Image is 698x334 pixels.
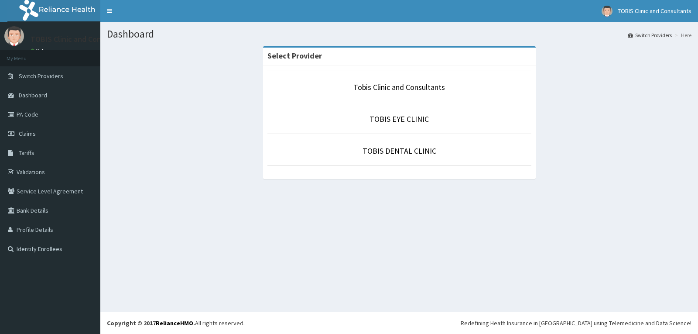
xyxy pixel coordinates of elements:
span: Claims [19,130,36,138]
strong: Copyright © 2017 . [107,319,195,327]
a: Switch Providers [628,31,672,39]
footer: All rights reserved. [100,312,698,334]
a: Online [31,48,51,54]
h1: Dashboard [107,28,691,40]
li: Here [673,31,691,39]
span: Switch Providers [19,72,63,80]
a: TOBIS DENTAL CLINIC [363,146,436,156]
div: Redefining Heath Insurance in [GEOGRAPHIC_DATA] using Telemedicine and Data Science! [461,319,691,327]
img: User Image [4,26,24,46]
span: TOBIS Clinic and Consultants [618,7,691,15]
strong: Select Provider [267,51,322,61]
p: TOBIS Clinic and Consultants [31,35,130,43]
a: RelianceHMO [156,319,193,327]
span: Tariffs [19,149,34,157]
a: TOBIS EYE CLINIC [370,114,429,124]
a: Tobis Clinic and Consultants [353,82,445,92]
img: User Image [602,6,612,17]
span: Dashboard [19,91,47,99]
